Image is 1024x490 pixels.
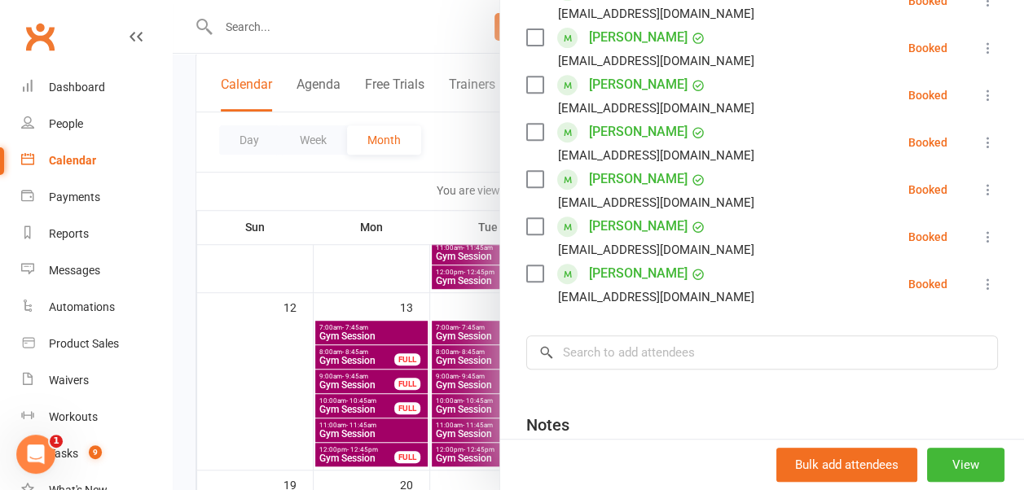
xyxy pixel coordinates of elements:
[908,42,947,54] div: Booked
[526,413,569,436] div: Notes
[21,216,172,252] a: Reports
[526,335,998,370] input: Search to add attendees
[776,448,917,482] button: Bulk add attendees
[589,260,688,287] a: [PERSON_NAME]
[908,184,947,195] div: Booked
[21,435,172,472] a: Tasks 9
[21,289,172,326] a: Automations
[20,16,60,57] a: Clubworx
[49,227,89,240] div: Reports
[908,278,947,290] div: Booked
[21,399,172,435] a: Workouts
[49,154,96,167] div: Calendar
[21,69,172,106] a: Dashboard
[89,445,102,459] span: 9
[558,98,754,119] div: [EMAIL_ADDRESS][DOMAIN_NAME]
[16,435,55,474] iframe: Intercom live chat
[21,362,172,399] a: Waivers
[21,252,172,289] a: Messages
[49,300,115,313] div: Automations
[50,435,63,448] span: 1
[589,166,688,192] a: [PERSON_NAME]
[927,448,1004,482] button: View
[49,374,89,387] div: Waivers
[49,117,83,130] div: People
[558,3,754,24] div: [EMAIL_ADDRESS][DOMAIN_NAME]
[908,137,947,148] div: Booked
[589,213,688,239] a: [PERSON_NAME]
[21,142,172,179] a: Calendar
[49,337,119,350] div: Product Sales
[558,145,754,166] div: [EMAIL_ADDRESS][DOMAIN_NAME]
[49,264,100,277] div: Messages
[21,179,172,216] a: Payments
[49,410,98,423] div: Workouts
[21,326,172,362] a: Product Sales
[589,119,688,145] a: [PERSON_NAME]
[49,190,100,203] div: Payments
[589,72,688,98] a: [PERSON_NAME]
[558,192,754,213] div: [EMAIL_ADDRESS][DOMAIN_NAME]
[49,81,105,94] div: Dashboard
[49,447,78,460] div: Tasks
[558,239,754,260] div: [EMAIL_ADDRESS][DOMAIN_NAME]
[589,24,688,50] a: [PERSON_NAME]
[908,90,947,101] div: Booked
[558,287,754,308] div: [EMAIL_ADDRESS][DOMAIN_NAME]
[908,231,947,243] div: Booked
[558,50,754,72] div: [EMAIL_ADDRESS][DOMAIN_NAME]
[21,106,172,142] a: People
